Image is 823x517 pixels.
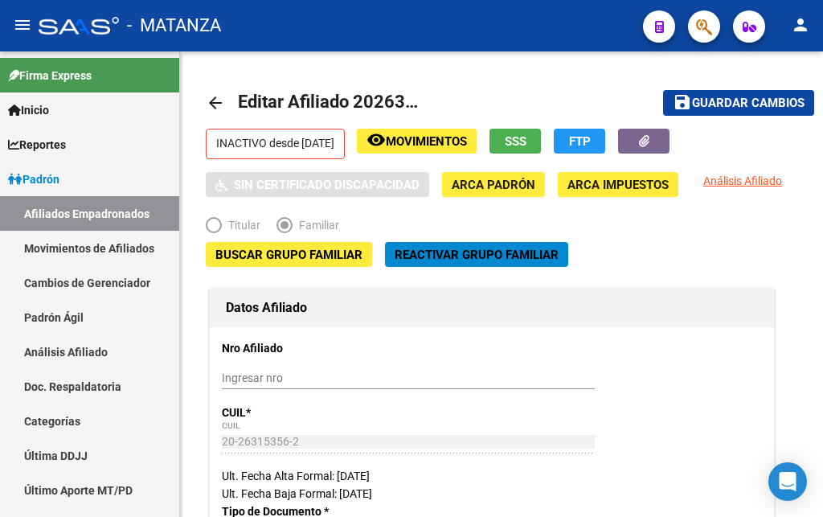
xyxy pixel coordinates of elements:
[569,134,591,149] span: FTP
[703,174,782,187] span: Análisis Afiliado
[206,129,345,159] p: INACTIVO desde [DATE]
[222,216,260,234] span: Titular
[452,178,535,192] span: ARCA Padrón
[692,96,805,111] span: Guardar cambios
[505,134,526,149] span: SSS
[222,467,762,485] div: Ult. Fecha Alta Formal: [DATE]
[226,295,758,321] h1: Datos Afiliado
[222,339,384,357] p: Nro Afiliado
[206,172,429,197] button: Sin Certificado Discapacidad
[558,172,678,197] button: ARCA Impuestos
[386,134,467,149] span: Movimientos
[567,178,669,192] span: ARCA Impuestos
[8,67,92,84] span: Firma Express
[489,129,541,154] button: SSS
[442,172,545,197] button: ARCA Padrón
[13,15,32,35] mat-icon: menu
[222,404,384,421] p: CUIL
[222,485,762,503] div: Ult. Fecha Baja Formal: [DATE]
[8,136,66,154] span: Reportes
[554,129,605,154] button: FTP
[768,462,807,501] div: Open Intercom Messenger
[206,242,372,267] button: Buscar Grupo Familiar
[8,170,59,188] span: Padrón
[215,248,362,262] span: Buscar Grupo Familiar
[366,130,386,150] mat-icon: remove_red_eye
[206,222,355,235] mat-radio-group: Elija una opción
[663,90,814,115] button: Guardar cambios
[395,248,559,262] span: Reactivar Grupo Familiar
[238,92,468,112] span: Editar Afiliado 20263153562
[127,8,221,43] span: - MATANZA
[385,242,568,267] button: Reactivar Grupo Familiar
[791,15,810,35] mat-icon: person
[293,216,339,234] span: Familiar
[8,101,49,119] span: Inicio
[673,92,692,112] mat-icon: save
[206,93,225,113] mat-icon: arrow_back
[357,129,477,154] button: Movimientos
[234,178,420,192] span: Sin Certificado Discapacidad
